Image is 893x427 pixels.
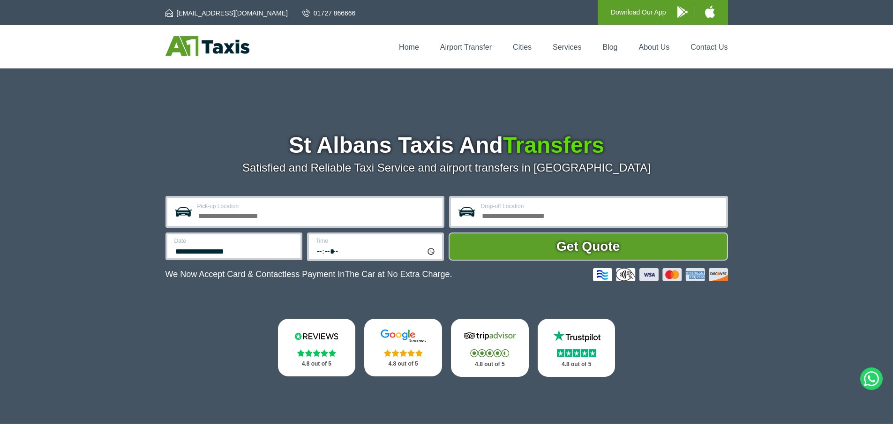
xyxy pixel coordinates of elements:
img: Stars [470,349,509,357]
a: [EMAIL_ADDRESS][DOMAIN_NAME] [165,8,288,18]
label: Date [174,238,295,244]
img: A1 Taxis iPhone App [705,6,715,18]
img: A1 Taxis St Albans LTD [165,36,249,56]
img: Stars [297,349,336,357]
span: The Car at No Extra Charge. [345,270,452,279]
a: 01727 866666 [302,8,356,18]
a: Trustpilot Stars 4.8 out of 5 [538,319,615,377]
label: Drop-off Location [481,203,720,209]
label: Pick-up Location [197,203,437,209]
label: Time [316,238,436,244]
a: Airport Transfer [440,43,492,51]
a: Home [399,43,419,51]
a: Cities [513,43,532,51]
p: 4.8 out of 5 [288,358,345,370]
a: Tripadvisor Stars 4.8 out of 5 [451,319,529,377]
p: Satisfied and Reliable Taxi Service and airport transfers in [GEOGRAPHIC_DATA] [165,161,728,174]
a: Services [553,43,581,51]
span: Transfers [503,133,604,157]
a: Reviews.io Stars 4.8 out of 5 [278,319,356,376]
img: A1 Taxis Android App [677,6,688,18]
a: Contact Us [690,43,728,51]
a: About Us [639,43,670,51]
button: Get Quote [449,232,728,261]
img: Tripadvisor [462,329,518,343]
h1: St Albans Taxis And [165,134,728,157]
p: We Now Accept Card & Contactless Payment In [165,270,452,279]
img: Trustpilot [548,329,605,343]
a: Google Stars 4.8 out of 5 [364,319,442,376]
img: Stars [384,349,423,357]
img: Credit And Debit Cards [593,268,728,281]
p: Download Our App [611,7,666,18]
img: Reviews.io [288,329,345,343]
p: 4.8 out of 5 [375,358,432,370]
a: Blog [602,43,617,51]
p: 4.8 out of 5 [461,359,518,370]
p: 4.8 out of 5 [548,359,605,370]
img: Google [375,329,431,343]
img: Stars [557,349,596,357]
